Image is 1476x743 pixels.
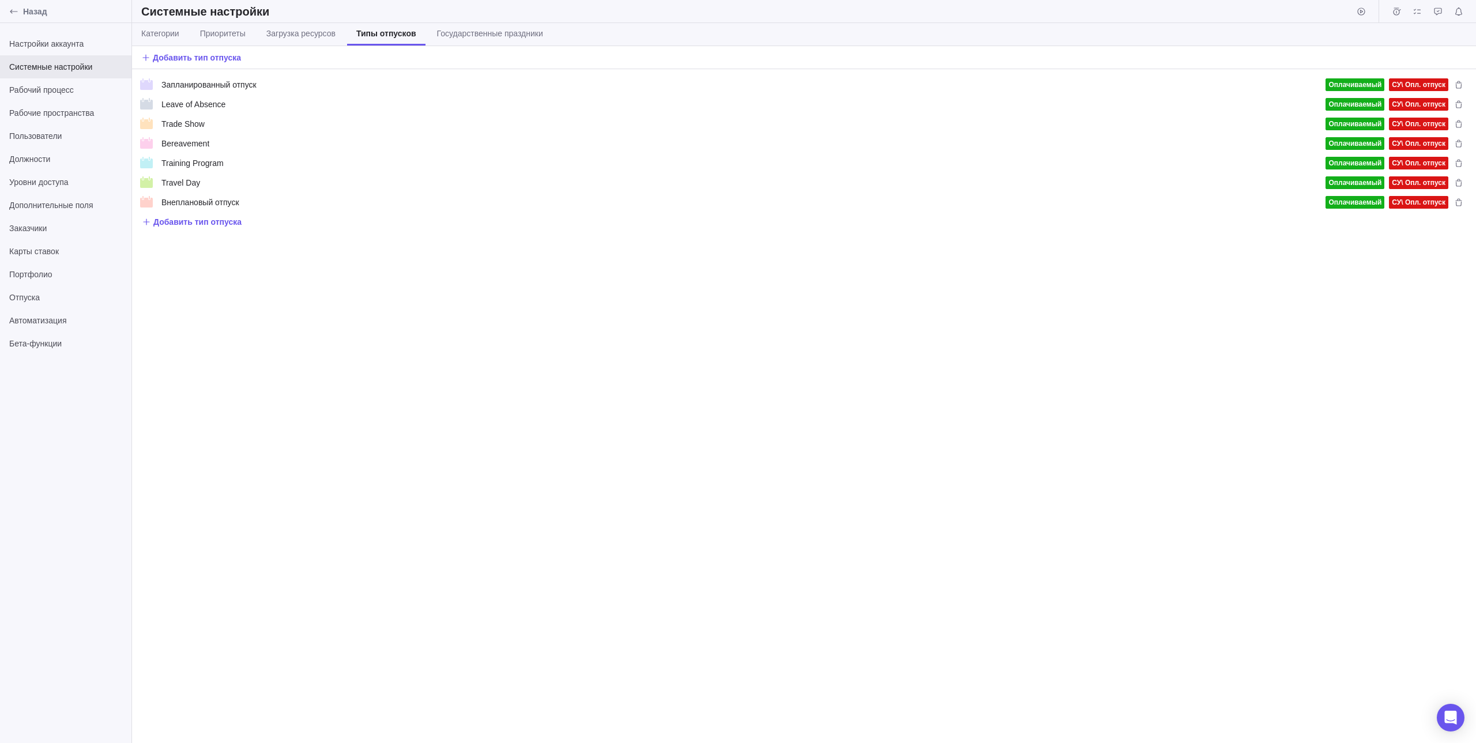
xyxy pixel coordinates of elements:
[9,269,122,280] span: Портфолио
[9,246,122,257] span: Карты ставок
[161,157,224,169] span: Training Program
[161,79,257,90] span: Запланированный отпуск
[9,107,122,119] span: Рабочие пространства
[1451,194,1467,210] span: Удалить
[1389,196,1448,209] div: Квалифицируется как сверхурочная работа или оплачиваемые отпускные дни
[1409,9,1425,18] a: Мои задачи
[347,23,426,46] a: Типы отпусков
[142,214,242,230] span: Добавить тип отпуска
[1389,98,1448,111] div: Квалифицируется как сверхурочная работа или оплачиваемые отпускные дни
[1326,78,1384,91] div: Оплачиваемый
[356,28,416,39] span: Типы отпусков
[1326,137,1384,150] div: Оплачиваемый
[9,61,122,73] span: Системные настройки
[1451,77,1467,93] span: Удалить
[161,197,239,208] span: Внеплановый отпуск
[1451,135,1467,152] span: Удалить
[9,130,122,142] span: Пользователи
[9,176,122,188] span: Уровни доступа
[1451,96,1467,112] span: Удалить
[1326,118,1384,130] div: Оплачиваемый
[161,177,200,188] span: Travel Day
[1389,176,1448,189] div: Квалифицируется как сверхурочная работа или оплачиваемые отпускные дни
[1388,3,1405,20] span: Тайм-логи
[1451,175,1467,191] span: Удалить
[1353,3,1369,20] span: Запустить таймер
[141,28,179,39] span: Категории
[266,28,336,39] span: Загрузка ресурсов
[1430,3,1446,20] span: Запросы на согласование
[9,338,122,349] span: Бета-функции
[1409,3,1425,20] span: Мои задачи
[437,28,543,39] span: Государственные праздники
[9,292,122,303] span: Отпуска
[1388,9,1405,18] a: Тайм-логи
[1451,9,1467,18] a: Уведомления
[1430,9,1446,18] a: Запросы на согласование
[1326,98,1384,111] div: Оплачиваемый
[1326,196,1384,209] div: Оплачиваемый
[9,38,122,50] span: Настройки аккаунта
[1389,78,1448,91] div: Квалифицируется как сверхурочная работа или оплачиваемые отпускные дни
[161,99,225,110] span: Leave of Absence
[257,23,345,46] a: Загрузка ресурсов
[1389,118,1448,130] div: Квалифицируется как сверхурочная работа или оплачиваемые отпускные дни
[1389,157,1448,169] div: Квалифицируется как сверхурочная работа или оплачиваемые отпускные дни
[191,23,255,46] a: Приоритеты
[9,84,122,96] span: Рабочий процесс
[1389,137,1448,150] div: Квалифицируется как сверхурочная работа или оплачиваемые отпускные дни
[1451,155,1467,171] span: Удалить
[9,222,122,234] span: Заказчики
[9,315,122,326] span: Автоматизация
[1451,3,1467,20] span: Уведомления
[9,199,122,211] span: Дополнительные поля
[23,6,127,17] span: Назад
[153,52,241,63] span: Добавить тип отпуска
[1451,116,1467,132] span: Удалить
[1326,157,1384,169] div: Оплачиваемый
[153,216,242,228] span: Добавить тип отпуска
[161,118,205,130] span: Trade Show
[9,153,122,165] span: Должности
[428,23,552,46] a: Государственные праздники
[141,3,269,20] h2: Системные настройки
[200,28,246,39] span: Приоритеты
[161,138,209,149] span: Bereavement
[1437,704,1464,731] div: Open Intercom Messenger
[1326,176,1384,189] div: Оплачиваемый
[141,50,241,66] span: Добавить тип отпуска
[132,23,189,46] a: Категории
